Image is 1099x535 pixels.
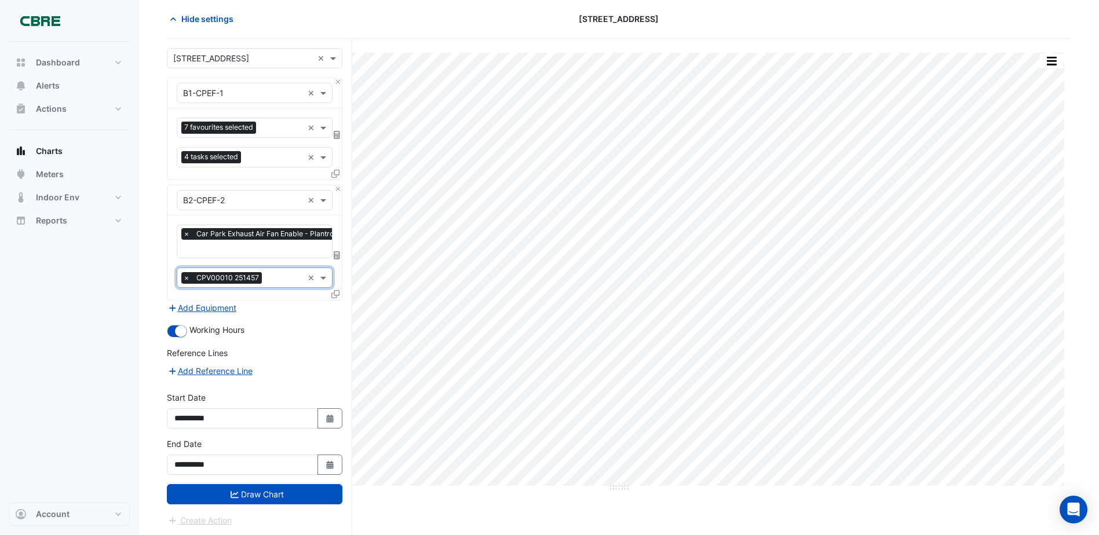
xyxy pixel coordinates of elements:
app-icon: Dashboard [15,57,27,68]
span: × [181,228,192,240]
button: Add Equipment [167,301,237,314]
app-icon: Alerts [15,80,27,91]
span: CPV00010 251457 [193,272,262,284]
span: Meters [36,168,64,180]
span: × [181,272,192,284]
app-icon: Reports [15,215,27,226]
button: Alerts [9,74,130,97]
button: Close [334,185,342,193]
span: Choose Function [332,250,342,260]
span: Hide settings [181,13,233,25]
span: Indoor Env [36,192,79,203]
button: Dashboard [9,51,130,74]
span: Clone Favourites and Tasks from this Equipment to other Equipment [331,289,339,299]
button: Hide settings [167,9,241,29]
button: Indoor Env [9,186,130,209]
label: Start Date [167,391,206,404]
button: More Options [1040,54,1063,68]
label: End Date [167,438,202,450]
button: Draw Chart [167,484,342,504]
span: Reports [36,215,67,226]
span: Clear [317,52,327,64]
span: Dashboard [36,57,80,68]
img: Company Logo [14,9,66,32]
span: [STREET_ADDRESS] [579,13,659,25]
app-escalated-ticket-create-button: Please draw the charts first [167,515,232,525]
label: Reference Lines [167,347,228,359]
span: 7 favourites selected [181,122,256,133]
span: Charts [36,145,63,157]
span: Clear [308,87,317,99]
app-icon: Indoor Env [15,192,27,203]
button: Charts [9,140,130,163]
span: Choose Function [332,130,342,140]
span: 4 tasks selected [181,151,241,163]
button: Meters [9,163,130,186]
app-icon: Meters [15,168,27,180]
span: Clear [308,272,317,284]
app-icon: Charts [15,145,27,157]
app-icon: Actions [15,103,27,115]
button: Add Reference Line [167,364,253,378]
fa-icon: Select Date [325,413,335,423]
span: Clone Favourites and Tasks from this Equipment to other Equipment [331,168,339,178]
span: Alerts [36,80,60,91]
button: Reports [9,209,130,232]
button: Actions [9,97,130,120]
span: Clear [308,122,317,134]
span: Clear [308,151,317,163]
div: Open Intercom Messenger [1060,496,1087,523]
button: Account [9,503,130,526]
span: Working Hours [189,325,244,335]
button: Close [334,78,342,86]
span: Clear [308,194,317,206]
fa-icon: Select Date [325,460,335,470]
span: Actions [36,103,67,115]
span: Account [36,508,70,520]
span: Car Park Exhaust Air Fan Enable - Plantroom, Plantroom [193,228,385,240]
